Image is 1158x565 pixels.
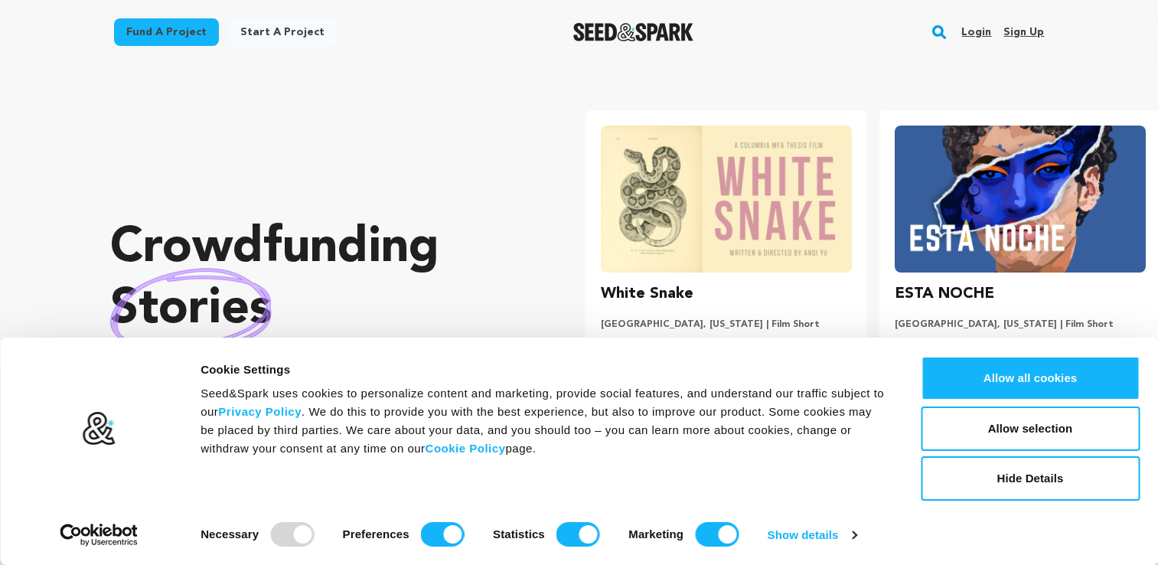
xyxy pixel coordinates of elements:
[32,524,166,547] a: Usercentrics Cookiebot - opens in a new window
[426,442,506,455] a: Cookie Policy
[200,516,201,517] legend: Consent Selection
[110,218,524,402] p: Crowdfunding that .
[493,527,545,541] strong: Statistics
[921,356,1140,400] button: Allow all cookies
[921,407,1140,451] button: Allow selection
[895,337,1146,349] p: Drama, [DEMOGRAPHIC_DATA]
[895,282,994,306] h3: ESTA NOCHE
[961,20,991,44] a: Login
[201,361,886,379] div: Cookie Settings
[895,126,1146,273] img: ESTA NOCHE image
[218,405,302,418] a: Privacy Policy
[228,18,337,46] a: Start a project
[82,411,116,446] img: logo
[573,23,693,41] a: Seed&Spark Homepage
[114,18,219,46] a: Fund a project
[601,126,852,273] img: White Snake image
[601,318,852,331] p: [GEOGRAPHIC_DATA], [US_STATE] | Film Short
[768,524,856,547] a: Show details
[201,527,259,541] strong: Necessary
[601,337,852,349] p: Western, Drama
[201,384,886,458] div: Seed&Spark uses cookies to personalize content and marketing, provide social features, and unders...
[343,527,409,541] strong: Preferences
[895,318,1146,331] p: [GEOGRAPHIC_DATA], [US_STATE] | Film Short
[628,527,683,541] strong: Marketing
[573,23,693,41] img: Seed&Spark Logo Dark Mode
[1003,20,1044,44] a: Sign up
[921,456,1140,501] button: Hide Details
[601,282,693,306] h3: White Snake
[110,268,272,351] img: hand sketched image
